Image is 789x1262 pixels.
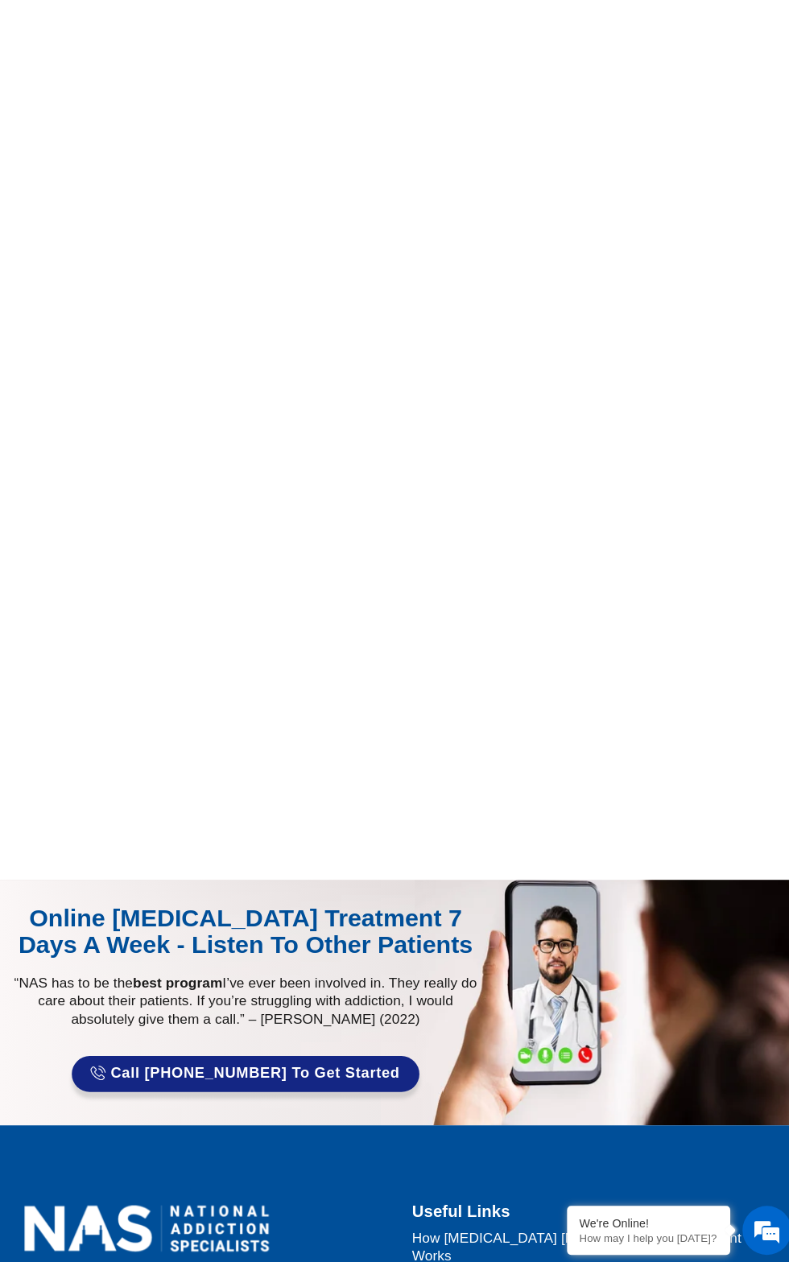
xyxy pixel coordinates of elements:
p: “NAS has to be the I’ve ever been involved in. They really do care about their patients. If you’r... [8,977,477,1030]
div: Online [MEDICAL_DATA] Treatment 7 Days A Week - Listen to Other Patients [13,908,472,961]
span: Call [PHONE_NUMBER] to Get Started [109,1067,395,1083]
h2: Useful Links [407,1197,773,1225]
div: We're Online! [572,1216,708,1229]
span: We're online! [93,203,222,365]
textarea: Type your message and hit 'Enter' [8,439,307,496]
p: How may I help you today? [572,1231,708,1243]
strong: best program [131,978,220,993]
a: Call [PHONE_NUMBER] to Get Started [71,1058,414,1093]
img: national addiction specialists online suboxone doctors clinic for opioid addiction treatment [24,1205,266,1251]
div: Navigation go back [18,83,42,107]
div: Minimize live chat window [264,8,303,47]
div: Chat with us now [108,85,295,105]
